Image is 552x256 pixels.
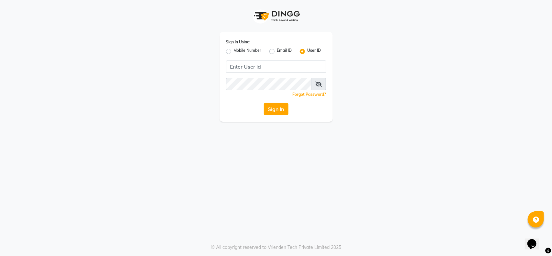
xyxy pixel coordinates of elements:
[264,103,288,115] button: Sign In
[226,39,251,45] label: Sign In Using:
[308,48,321,55] label: User ID
[525,230,546,250] iframe: chat widget
[226,61,326,73] input: Username
[226,78,311,90] input: Username
[277,48,292,55] label: Email ID
[250,6,302,26] img: logo1.svg
[234,48,262,55] label: Mobile Number
[293,92,326,97] a: Forgot Password?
